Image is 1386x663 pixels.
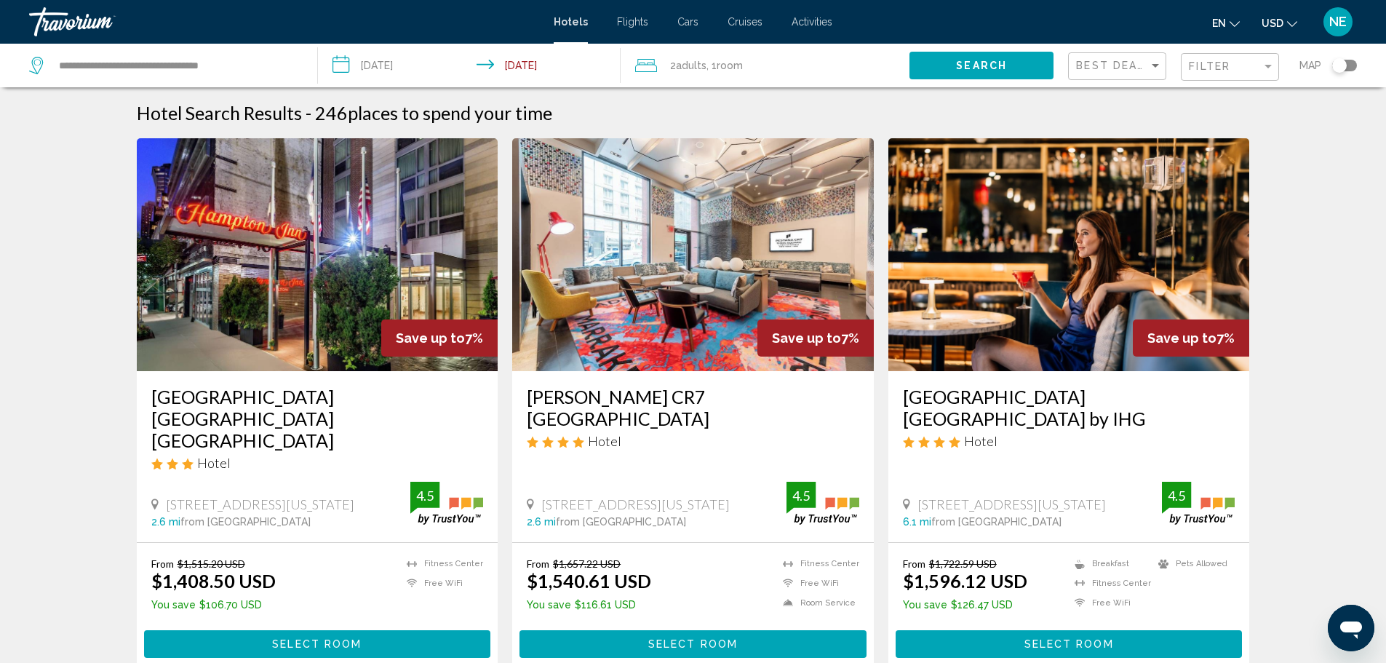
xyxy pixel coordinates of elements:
[786,482,859,525] img: trustyou-badge.svg
[617,16,648,28] a: Flights
[1024,639,1114,651] span: Select Room
[519,630,867,657] button: Select Room
[410,487,439,504] div: 4.5
[144,634,491,650] a: Select Room
[903,386,1235,429] a: [GEOGRAPHIC_DATA] [GEOGRAPHIC_DATA] by IHG
[315,102,552,124] h2: 246
[553,557,621,570] del: $1,657.22 USD
[728,16,762,28] a: Cruises
[772,330,841,346] span: Save up to
[554,16,588,28] a: Hotels
[903,599,1027,611] p: $126.47 USD
[1147,330,1216,346] span: Save up to
[776,577,859,589] li: Free WiFi
[676,60,706,71] span: Adults
[1328,605,1374,651] iframe: Button to launch messaging window
[399,557,483,570] li: Fitness Center
[917,496,1106,512] span: [STREET_ADDRESS][US_STATE]
[556,516,686,528] span: from [GEOGRAPHIC_DATA]
[1262,17,1283,29] span: USD
[151,599,196,611] span: You save
[527,386,859,429] a: [PERSON_NAME] CR7 [GEOGRAPHIC_DATA]
[151,599,276,611] p: $106.70 USD
[648,639,738,651] span: Select Room
[1067,557,1151,570] li: Breakfast
[717,60,743,71] span: Room
[519,634,867,650] a: Select Room
[706,55,743,76] span: , 1
[786,487,816,504] div: 4.5
[757,319,874,357] div: 7%
[896,634,1243,650] a: Select Room
[903,570,1027,592] ins: $1,596.12 USD
[541,496,730,512] span: [STREET_ADDRESS][US_STATE]
[396,330,465,346] span: Save up to
[792,16,832,28] a: Activities
[527,557,549,570] span: From
[166,496,354,512] span: [STREET_ADDRESS][US_STATE]
[1319,7,1357,37] button: User Menu
[1067,577,1151,589] li: Fitness Center
[677,16,698,28] a: Cars
[888,138,1250,371] img: Hotel image
[197,455,231,471] span: Hotel
[776,597,859,609] li: Room Service
[527,599,571,611] span: You save
[151,455,484,471] div: 3 star Hotel
[931,516,1062,528] span: from [GEOGRAPHIC_DATA]
[381,319,498,357] div: 7%
[964,433,997,449] span: Hotel
[178,557,245,570] del: $1,515.20 USD
[144,630,491,657] button: Select Room
[306,102,311,124] span: -
[180,516,311,528] span: from [GEOGRAPHIC_DATA]
[1299,55,1321,76] span: Map
[527,599,651,611] p: $116.61 USD
[1212,12,1240,33] button: Change language
[776,557,859,570] li: Fitness Center
[348,102,552,124] span: places to spend your time
[318,44,621,87] button: Check-in date: Sep 10, 2025 Check-out date: Sep 14, 2025
[896,630,1243,657] button: Select Room
[670,55,706,76] span: 2
[1181,52,1279,82] button: Filter
[903,516,931,528] span: 6.1 mi
[527,433,859,449] div: 4 star Hotel
[903,557,925,570] span: From
[929,557,997,570] del: $1,722.59 USD
[399,577,483,589] li: Free WiFi
[137,138,498,371] img: Hotel image
[1162,482,1235,525] img: trustyou-badge.svg
[151,386,484,451] a: [GEOGRAPHIC_DATA] [GEOGRAPHIC_DATA] [GEOGRAPHIC_DATA]
[1262,12,1297,33] button: Change currency
[272,639,362,651] span: Select Room
[151,516,180,528] span: 2.6 mi
[151,570,276,592] ins: $1,408.50 USD
[1076,60,1152,71] span: Best Deals
[1067,597,1151,609] li: Free WiFi
[151,557,174,570] span: From
[1189,60,1230,72] span: Filter
[903,433,1235,449] div: 4 star Hotel
[410,482,483,525] img: trustyou-badge.svg
[1212,17,1226,29] span: en
[1321,59,1357,72] button: Toggle map
[909,52,1054,79] button: Search
[512,138,874,371] img: Hotel image
[621,44,909,87] button: Travelers: 2 adults, 0 children
[1076,60,1162,73] mat-select: Sort by
[29,7,539,36] a: Travorium
[527,516,556,528] span: 2.6 mi
[956,60,1007,72] span: Search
